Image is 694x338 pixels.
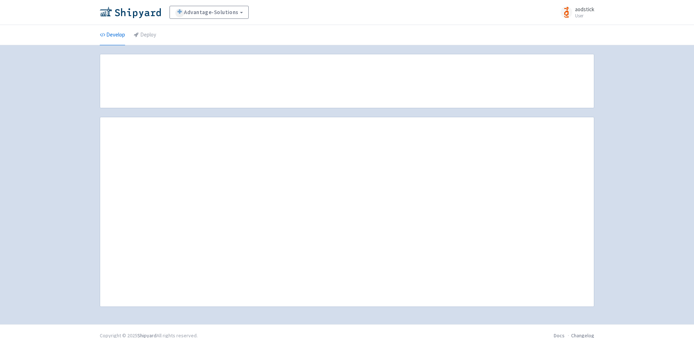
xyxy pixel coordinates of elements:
img: Shipyard logo [100,7,161,18]
a: Advantage-Solutions [170,6,249,19]
span: aodstick [575,6,594,13]
a: aodstick User [556,7,594,18]
a: Develop [100,25,125,45]
a: Deploy [134,25,156,45]
small: User [575,13,594,18]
